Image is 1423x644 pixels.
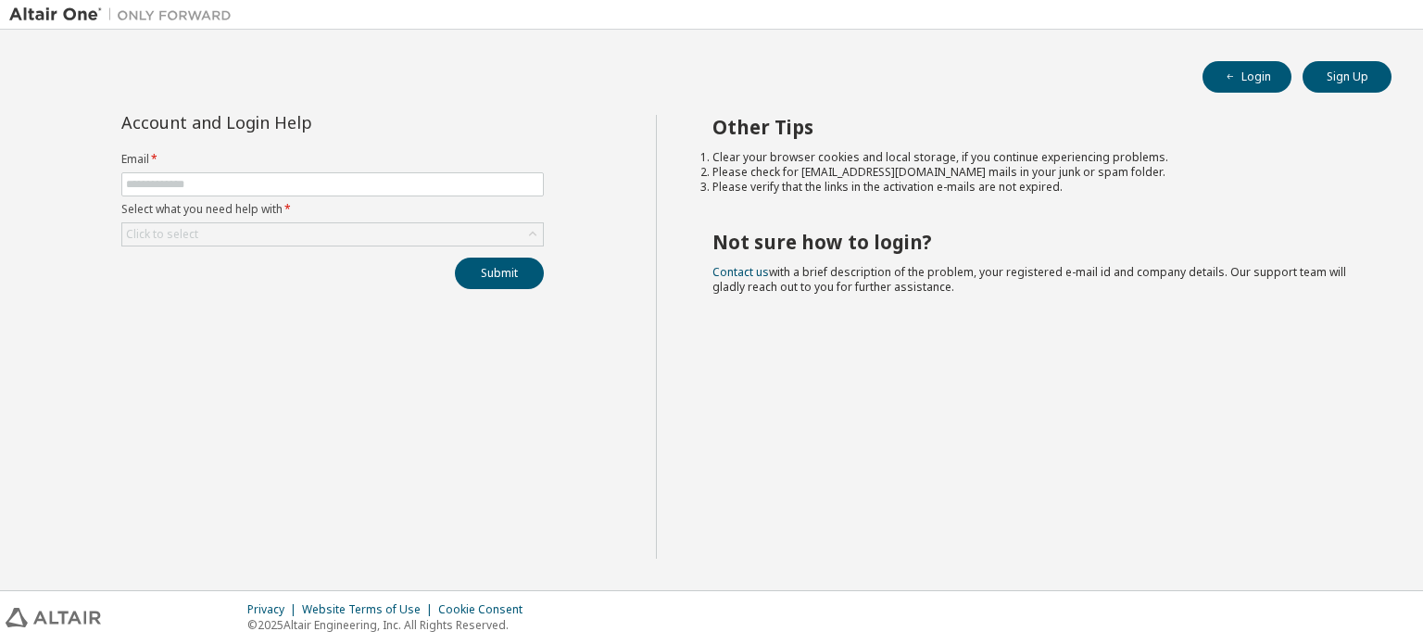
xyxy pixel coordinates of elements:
li: Please check for [EMAIL_ADDRESS][DOMAIN_NAME] mails in your junk or spam folder. [712,165,1359,180]
div: Click to select [126,227,198,242]
div: Website Terms of Use [302,602,438,617]
button: Submit [455,258,544,289]
li: Please verify that the links in the activation e-mails are not expired. [712,180,1359,195]
div: Privacy [247,602,302,617]
div: Cookie Consent [438,602,534,617]
button: Login [1203,61,1291,93]
span: with a brief description of the problem, your registered e-mail id and company details. Our suppo... [712,264,1346,295]
button: Sign Up [1303,61,1392,93]
label: Email [121,152,544,167]
div: Click to select [122,223,543,246]
h2: Not sure how to login? [712,230,1359,254]
label: Select what you need help with [121,202,544,217]
h2: Other Tips [712,115,1359,139]
div: Account and Login Help [121,115,460,130]
p: © 2025 Altair Engineering, Inc. All Rights Reserved. [247,617,534,633]
img: Altair One [9,6,241,24]
img: altair_logo.svg [6,608,101,627]
li: Clear your browser cookies and local storage, if you continue experiencing problems. [712,150,1359,165]
a: Contact us [712,264,769,280]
